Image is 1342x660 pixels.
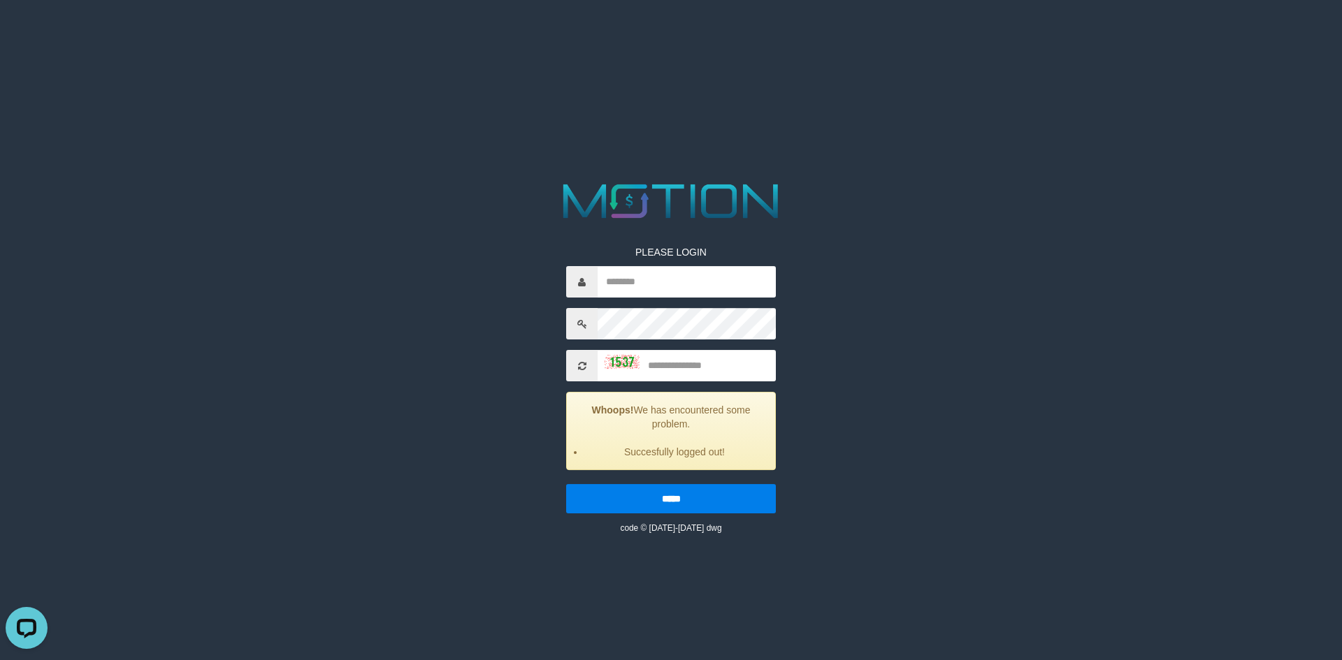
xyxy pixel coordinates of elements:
[620,523,721,533] small: code © [DATE]-[DATE] dwg
[6,6,48,47] button: Open LiveChat chat widget
[592,404,634,416] strong: Whoops!
[566,245,776,259] p: PLEASE LOGIN
[605,355,640,369] img: captcha
[584,445,765,459] li: Succesfully logged out!
[566,392,776,470] div: We has encountered some problem.
[554,178,788,224] img: MOTION_logo.png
